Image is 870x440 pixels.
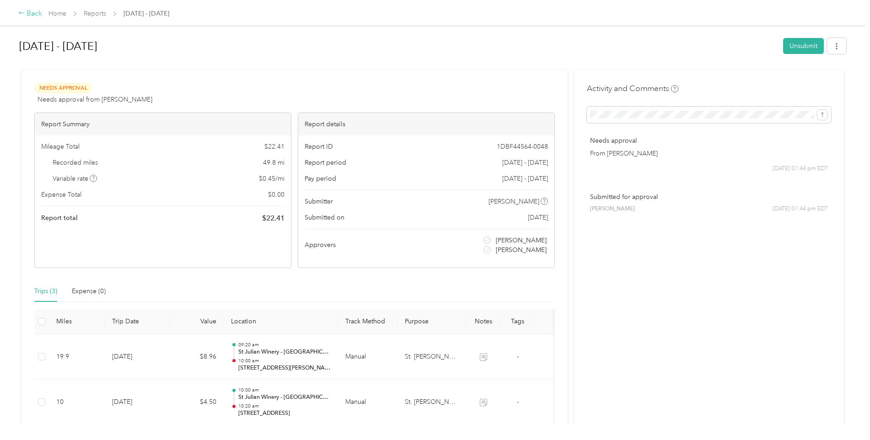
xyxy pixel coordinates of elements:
iframe: Everlance-gr Chat Button Frame [819,389,870,440]
td: Manual [338,334,397,380]
span: Submitter [305,197,333,206]
td: [DATE] [105,334,169,380]
a: Reports [84,10,106,17]
div: Trips (3) [34,286,57,296]
td: $4.50 [169,380,224,425]
span: Pay period [305,174,336,183]
div: Report Summary [35,113,291,135]
span: - [517,398,519,406]
th: Notes [466,309,500,334]
th: Purpose [397,309,466,334]
span: Submitted on [305,213,344,222]
td: St. Julian [397,380,466,425]
th: Track Method [338,309,397,334]
span: Needs approval from [PERSON_NAME] [38,95,152,104]
p: [STREET_ADDRESS][PERSON_NAME] [238,364,331,372]
span: Report period [305,158,346,167]
th: Value [169,309,224,334]
div: Expense (0) [72,286,106,296]
span: Report ID [305,142,333,151]
span: [PERSON_NAME] [496,236,547,245]
td: 10 [49,380,105,425]
p: Submitted for approval [590,192,828,202]
p: From [PERSON_NAME] [590,149,828,158]
span: [DATE] - [DATE] [502,158,548,167]
th: Miles [49,309,105,334]
a: Home [48,10,66,17]
button: Unsubmit [783,38,824,54]
span: Report total [41,213,78,223]
span: [PERSON_NAME] [489,197,539,206]
span: [DATE] 01:44 pm EDT [773,205,828,213]
span: Needs Approval [34,83,92,93]
span: [PERSON_NAME] [590,205,635,213]
th: Trip Date [105,309,169,334]
span: Recorded miles [53,158,98,167]
p: 10:20 am [238,403,331,409]
span: - [517,353,519,360]
span: $ 22.41 [264,142,285,151]
span: [DATE] [528,213,548,222]
span: Approvers [305,240,336,250]
span: 1DBF44564-0048 [497,142,548,151]
h1: Aug 18 - 31, 2025 [19,35,777,57]
td: Manual [338,380,397,425]
p: St Julian Winery - [GEOGRAPHIC_DATA] [238,348,331,356]
th: Location [224,309,338,334]
p: St Julian Winery - [GEOGRAPHIC_DATA] [238,393,331,402]
span: $ 0.45 / mi [259,174,285,183]
div: Back [18,8,42,19]
p: 10:00 am [238,358,331,364]
h4: Activity and Comments [587,83,678,94]
td: 19.9 [49,334,105,380]
td: [DATE] [105,380,169,425]
td: St. Julian [397,334,466,380]
p: 09:20 am [238,342,331,348]
span: $ 0.00 [268,190,285,199]
span: Mileage Total [41,142,80,151]
span: Expense Total [41,190,81,199]
span: [DATE] - [DATE] [502,174,548,183]
th: Tags [500,309,535,334]
p: Needs approval [590,136,828,145]
td: $8.96 [169,334,224,380]
span: [DATE] 01:44 pm EDT [773,165,828,173]
span: [PERSON_NAME] [496,245,547,255]
div: Report details [298,113,554,135]
p: 10:00 am [238,387,331,393]
span: $ 22.41 [262,213,285,224]
span: Variable rate [53,174,97,183]
span: 49.8 mi [263,158,285,167]
p: [STREET_ADDRESS] [238,409,331,418]
span: [DATE] - [DATE] [124,9,169,18]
